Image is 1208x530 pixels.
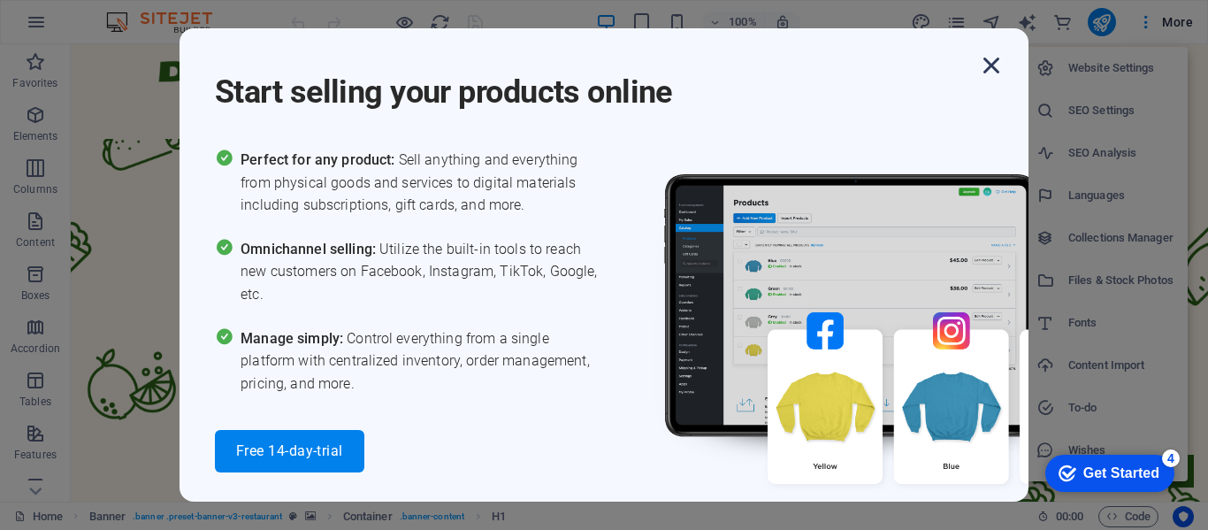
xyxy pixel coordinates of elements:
[236,444,343,458] span: Free 14-day-trial
[241,151,398,168] span: Perfect for any product:
[241,149,604,217] span: Sell anything and everything from physical goods and services to digital materials including subs...
[215,430,364,472] button: Free 14-day-trial
[126,4,144,21] div: 4
[215,50,975,113] h1: Start selling your products online
[10,9,139,46] div: Get Started 4 items remaining, 20% complete
[48,19,124,35] div: Get Started
[241,238,604,306] span: Utilize the built-in tools to reach new customers on Facebook, Instagram, TikTok, Google, etc.
[241,327,604,396] span: Control everything from a single platform with centralized inventory, order management, pricing, ...
[241,241,379,257] span: Omnichannel selling:
[241,330,347,347] span: Manage simply:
